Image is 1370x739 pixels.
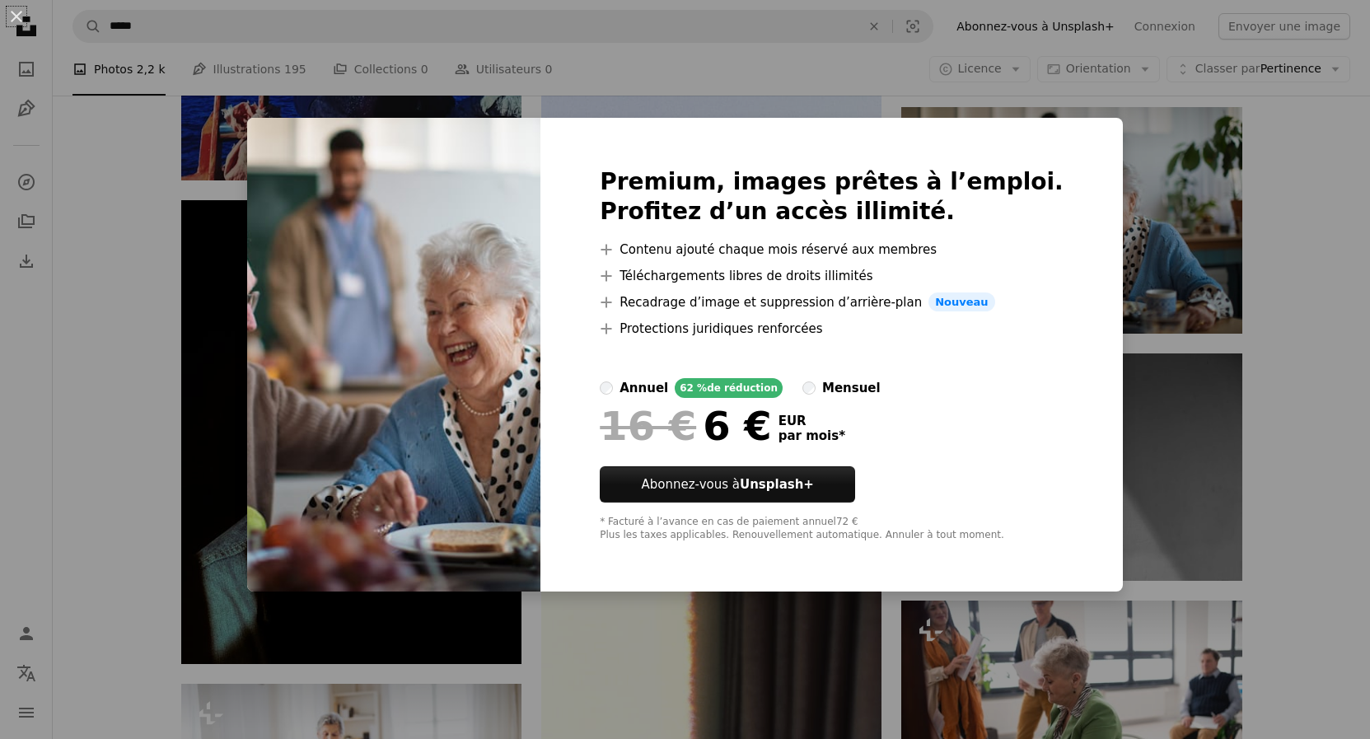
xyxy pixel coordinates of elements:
span: EUR [779,414,845,428]
span: par mois * [779,428,845,443]
img: premium_photo-1663100292731-1db42aedb494 [247,118,540,592]
input: mensuel [802,381,816,395]
div: * Facturé à l’avance en cas de paiement annuel 72 € Plus les taxes applicables. Renouvellement au... [600,516,1064,542]
h2: Premium, images prêtes à l’emploi. Profitez d’un accès illimité. [600,167,1064,227]
li: Protections juridiques renforcées [600,319,1064,339]
div: annuel [620,378,668,398]
div: 6 € [600,405,771,447]
li: Téléchargements libres de droits illimités [600,266,1064,286]
button: Abonnez-vous àUnsplash+ [600,466,855,503]
span: Nouveau [928,292,994,312]
div: mensuel [822,378,881,398]
li: Contenu ajouté chaque mois réservé aux membres [600,240,1064,260]
li: Recadrage d’image et suppression d’arrière-plan [600,292,1064,312]
input: annuel62 %de réduction [600,381,613,395]
div: 62 % de réduction [675,378,783,398]
strong: Unsplash+ [740,477,814,492]
span: 16 € [600,405,696,447]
